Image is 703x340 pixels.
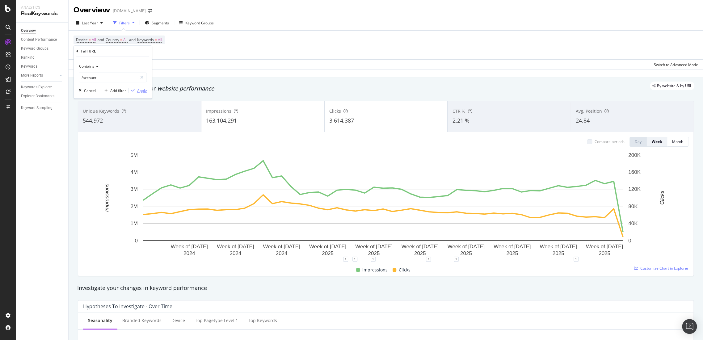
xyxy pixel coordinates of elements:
text: Week of [DATE] [540,244,577,250]
button: Week [647,137,667,147]
div: Overview [21,27,36,34]
text: Week of [DATE] [401,244,438,250]
span: Device [76,37,88,42]
div: Week [652,139,662,144]
button: Cancel [76,87,96,94]
div: 1 [352,257,357,262]
span: 163,104,291 [206,117,237,124]
div: Cancel [84,88,96,93]
span: 544,972 [83,117,103,124]
text: 2024 [183,250,195,256]
text: Week of [DATE] [494,244,531,250]
text: 1M [130,220,138,226]
span: = [120,37,122,42]
div: arrow-right-arrow-left [148,9,152,13]
text: 5M [130,152,138,158]
text: Week of [DATE] [263,244,300,250]
div: Seasonality [88,317,112,324]
span: Customize Chart in Explorer [640,266,688,271]
div: Keywords Explorer [21,84,52,90]
text: 2025 [414,250,426,256]
div: 1 [426,257,431,262]
button: Last Year [74,18,105,28]
text: 2025 [460,250,472,256]
div: Compare periods [595,139,625,144]
div: Top pagetype Level 1 [195,317,238,324]
div: 1 [371,257,376,262]
span: All [123,36,128,44]
div: Keyword Sampling [21,105,53,111]
span: = [89,37,91,42]
text: 2025 [506,250,518,256]
text: Week of [DATE] [586,244,623,250]
span: and [129,37,136,42]
button: Day [629,137,647,147]
span: By website & by URL [657,84,692,88]
span: Impressions [206,108,231,114]
a: More Reports [21,72,58,79]
a: Keyword Groups [21,45,64,52]
div: [DOMAIN_NAME] [113,8,146,14]
span: All [158,36,162,44]
span: and [98,37,104,42]
a: Overview [21,27,64,34]
a: Explorer Bookmarks [21,93,64,99]
text: 0 [135,237,138,243]
text: 160K [628,169,641,175]
a: Content Performance [21,36,64,43]
text: 2025 [599,250,610,256]
span: All [92,36,96,44]
div: Hypotheses to Investigate - Over Time [83,303,172,309]
text: 200K [628,152,641,158]
span: Clicks [329,108,341,114]
text: 80K [628,204,638,209]
button: Switch to Advanced Mode [651,60,698,69]
button: Keyword Groups [177,18,216,28]
button: Segments [142,18,171,28]
div: Add filter [110,88,126,93]
text: 2025 [553,250,564,256]
span: 24.84 [575,117,589,124]
text: 4M [130,169,138,175]
text: Week of [DATE] [171,244,208,250]
div: Analytics [21,5,63,10]
text: 2M [130,204,138,209]
button: Month [667,137,688,147]
span: Impressions [362,266,388,274]
svg: A chart. [83,152,683,259]
div: 1 [343,257,348,262]
text: 0 [628,237,631,243]
div: Full URL [81,48,96,54]
span: = [155,37,157,42]
span: CTR % [452,108,465,114]
div: Ranking [21,54,35,61]
span: Unique Keywords [83,108,119,114]
span: Clicks [399,266,410,274]
div: Investigate your changes in keyword performance [77,284,694,292]
span: Segments [152,20,169,26]
button: Apply [129,87,147,94]
text: Week of [DATE] [355,244,392,250]
a: Ranking [21,54,64,61]
div: Content Performance [21,36,57,43]
div: Top Keywords [248,317,277,324]
div: Day [635,139,642,144]
div: Device [171,317,185,324]
a: Customize Chart in Explorer [634,266,688,271]
div: Keywords [21,63,37,70]
button: Filters [111,18,137,28]
text: 2024 [276,250,288,256]
div: More Reports [21,72,43,79]
span: 2.21 % [452,117,469,124]
text: Impressions [104,183,110,212]
text: Week of [DATE] [309,244,346,250]
div: Keyword Groups [185,20,214,26]
div: 1 [454,257,459,262]
span: Avg. Position [575,108,602,114]
div: Keyword Groups [21,45,48,52]
a: Keywords Explorer [21,84,64,90]
text: 2025 [322,250,334,256]
span: Country [106,37,119,42]
span: Last Year [82,20,98,26]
